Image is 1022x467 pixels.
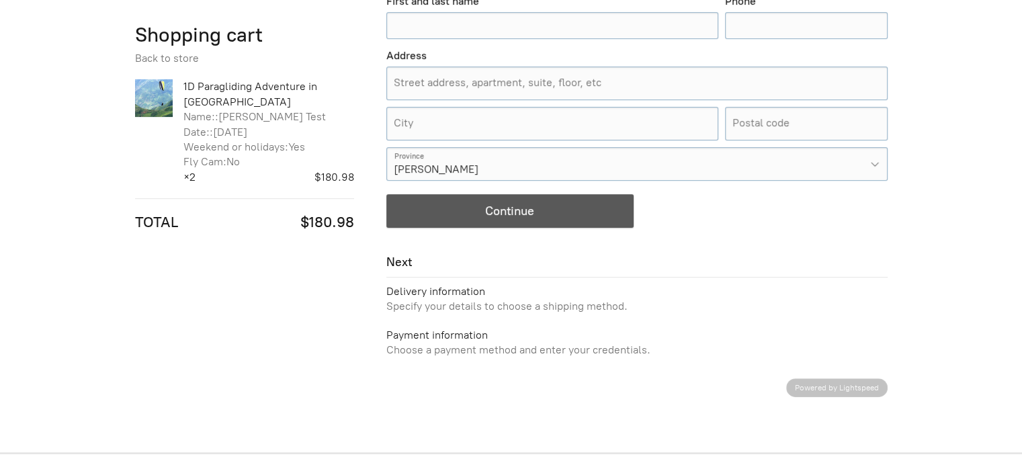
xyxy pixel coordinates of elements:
div: Date:: [183,126,213,138]
a: 1D Paragliding Adventure in [GEOGRAPHIC_DATA] [183,79,354,110]
div: Name:: [183,110,218,123]
div: Address [386,49,427,63]
div: Choose a payment method and enter your credentials. [386,343,888,357]
a: Back to store [135,52,199,65]
div: No [226,155,240,168]
div: [PERSON_NAME] Test [218,110,326,123]
div: $180.98 [196,170,354,185]
input: Street address, apartment, suite, floor, etc [386,67,888,100]
div: Next [386,255,888,278]
input: City [386,107,718,140]
div: Breadcrumbs [135,51,354,66]
div: Specify your details to choose a shipping method. [386,299,888,314]
span: $180.98 [300,212,354,233]
h1: Shopping cart [135,22,354,48]
div: Delivery information [386,284,888,299]
div: Powered by Lightspeed [786,378,888,397]
div: Weekend or holidays: [183,140,288,153]
div: × 2 [183,170,196,185]
div: Yes [288,140,305,153]
td: Total [135,212,222,233]
div: [DATE] [213,126,247,138]
div: Payment information [386,328,888,343]
button: Continue [386,194,634,228]
input: Postal code [725,107,888,140]
div: Fly Cam: [183,155,226,168]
